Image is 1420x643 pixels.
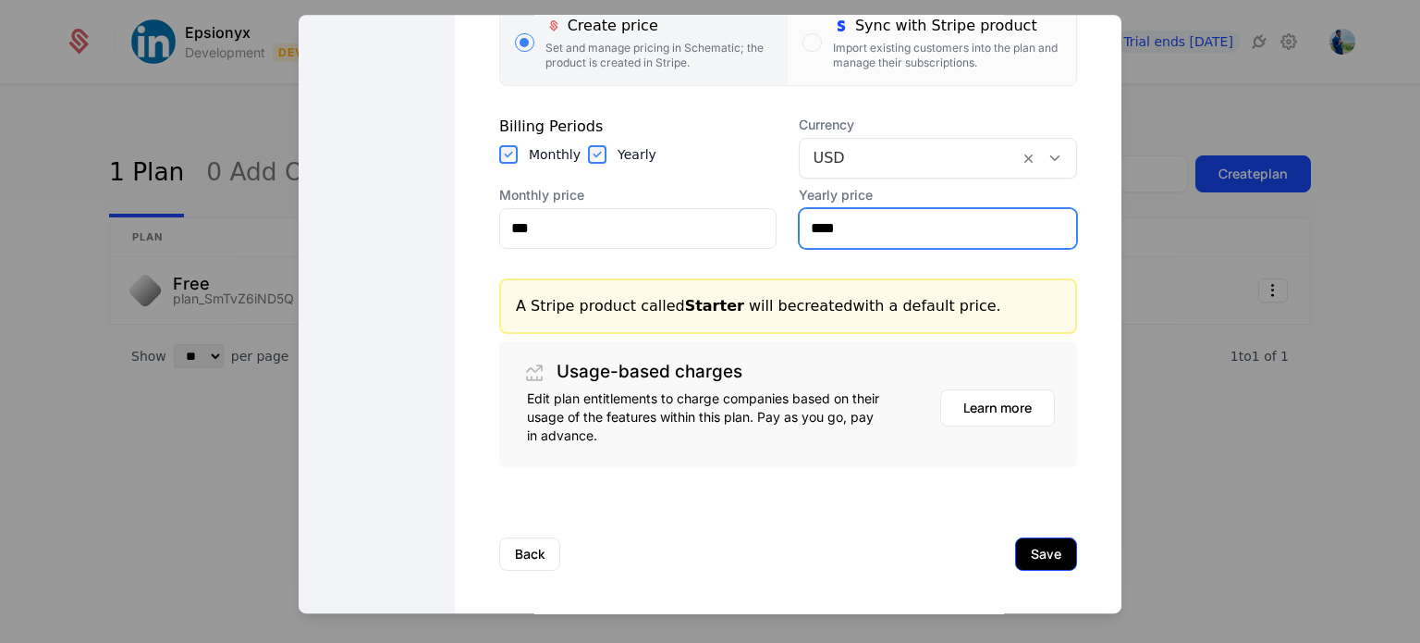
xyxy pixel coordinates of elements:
[499,538,560,571] button: Back
[1015,538,1077,571] button: Save
[833,41,1061,70] div: Import existing customers into the plan and manage their subscriptions.
[799,116,1077,134] span: Currency
[685,297,744,315] b: Starter
[529,145,581,164] label: Monthly
[499,186,777,204] label: Monthly price
[641,297,744,315] span: called
[799,186,1077,204] label: Yearly price
[527,390,883,445] div: Edit plan entitlements to charge companies based on their usage of the features within this plan....
[557,364,742,381] h1: Usage-based charges
[545,15,774,37] div: Create price
[940,390,1055,427] button: Learn more
[516,295,1060,317] div: A Stripe product will be created with a default price.
[545,41,774,70] div: Set and manage pricing in Schematic; the product is created in Stripe.
[833,15,1061,37] div: Sync with Stripe product
[499,116,777,138] div: Billing Periods
[618,145,656,164] label: Yearly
